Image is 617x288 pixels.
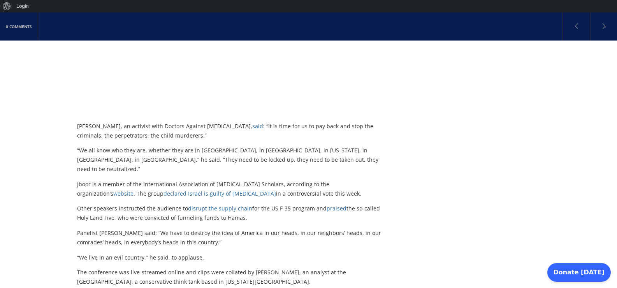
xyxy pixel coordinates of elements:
p: The conference was live-streamed online and clips were collated by [PERSON_NAME], an analyst at t... [77,268,386,286]
a: disrupt the supply chain [188,205,252,212]
p: “We all know who they are, whether they are in [GEOGRAPHIC_DATA], in [GEOGRAPHIC_DATA], in [US_ST... [77,146,386,173]
a: website [113,190,134,197]
a: praised [327,205,346,212]
a: declared Israel is guilty of [MEDICAL_DATA] [163,190,276,197]
p: [PERSON_NAME], an activist with Doctors Against [MEDICAL_DATA], : “It is time for us to pay back ... [77,122,386,140]
p: “We live in an evil country,” he said, to applause. [77,253,386,262]
p: Other speakers instructed the audience to for the US F-35 program and the so-called Holy Land Fiv... [77,204,386,223]
a: said [252,122,263,130]
p: Panelist [PERSON_NAME] said: “We have to destroy the idea of America in our heads, in our neighbo... [77,228,386,247]
p: Jboor is a member of the International Association of [MEDICAL_DATA] Scholars, according to the o... [77,180,386,198]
